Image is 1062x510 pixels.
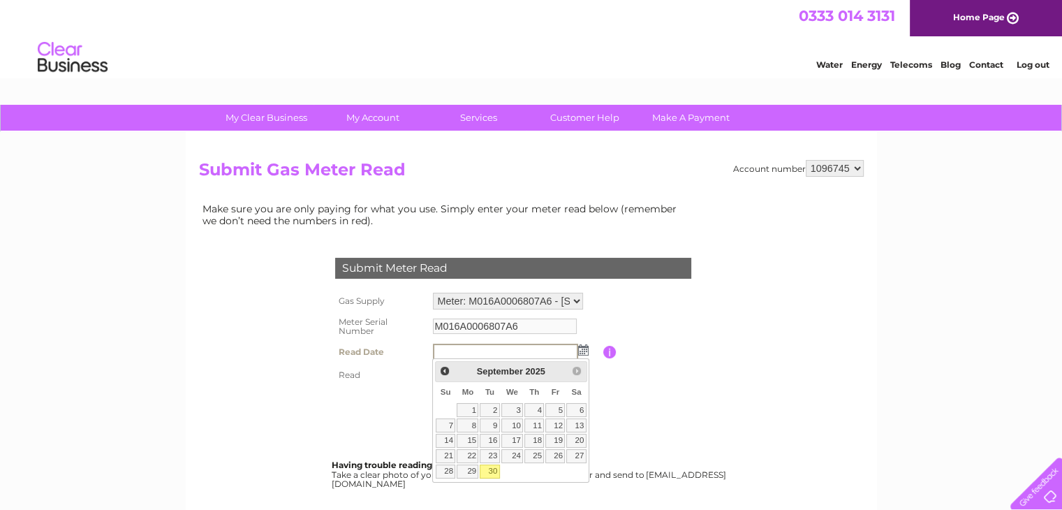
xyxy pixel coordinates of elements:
[332,313,429,341] th: Meter Serial Number
[571,388,581,396] span: Saturday
[332,340,429,364] th: Read Date
[941,59,961,70] a: Blog
[480,418,499,432] a: 9
[436,449,455,463] a: 21
[524,418,544,432] a: 11
[436,465,455,479] a: 28
[552,388,560,396] span: Friday
[332,460,728,489] div: Take a clear photo of your readings, tell us which supply it's for and send to [EMAIL_ADDRESS][DO...
[429,386,603,413] td: Are you sure the read you have entered is correct?
[332,460,488,470] b: Having trouble reading your meter?
[457,403,478,417] a: 1
[480,403,499,417] a: 2
[485,388,494,396] span: Tuesday
[733,160,864,177] div: Account number
[633,105,748,131] a: Make A Payment
[566,449,586,463] a: 27
[545,449,565,463] a: 26
[335,258,691,279] div: Submit Meter Read
[436,434,455,448] a: 14
[332,364,429,386] th: Read
[480,449,499,463] a: 23
[890,59,932,70] a: Telecoms
[525,366,545,377] span: 2025
[332,289,429,313] th: Gas Supply
[524,449,544,463] a: 25
[199,200,688,229] td: Make sure you are only paying for what you use. Simply enter your meter read below (remember we d...
[799,7,895,24] a: 0333 014 3131
[202,8,862,68] div: Clear Business is a trading name of Verastar Limited (registered in [GEOGRAPHIC_DATA] No. 3667643...
[480,434,499,448] a: 16
[969,59,1003,70] a: Contact
[566,403,586,417] a: 6
[480,465,499,479] a: 30
[603,346,617,358] input: Information
[529,388,539,396] span: Thursday
[315,105,430,131] a: My Account
[457,418,478,432] a: 8
[527,105,642,131] a: Customer Help
[457,465,478,479] a: 29
[37,36,108,79] img: logo.png
[457,449,478,463] a: 22
[816,59,843,70] a: Water
[441,388,451,396] span: Sunday
[501,418,524,432] a: 10
[477,366,523,377] span: September
[436,418,455,432] a: 7
[506,388,518,396] span: Wednesday
[199,160,864,187] h2: Submit Gas Meter Read
[501,434,524,448] a: 17
[437,363,453,379] a: Prev
[545,434,565,448] a: 19
[501,449,524,463] a: 24
[1016,59,1049,70] a: Log out
[439,365,450,377] span: Prev
[545,403,565,417] a: 5
[545,418,565,432] a: 12
[566,418,586,432] a: 13
[578,344,589,356] img: ...
[851,59,882,70] a: Energy
[524,403,544,417] a: 4
[457,434,478,448] a: 15
[462,388,474,396] span: Monday
[501,403,524,417] a: 3
[524,434,544,448] a: 18
[566,434,586,448] a: 20
[209,105,324,131] a: My Clear Business
[421,105,536,131] a: Services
